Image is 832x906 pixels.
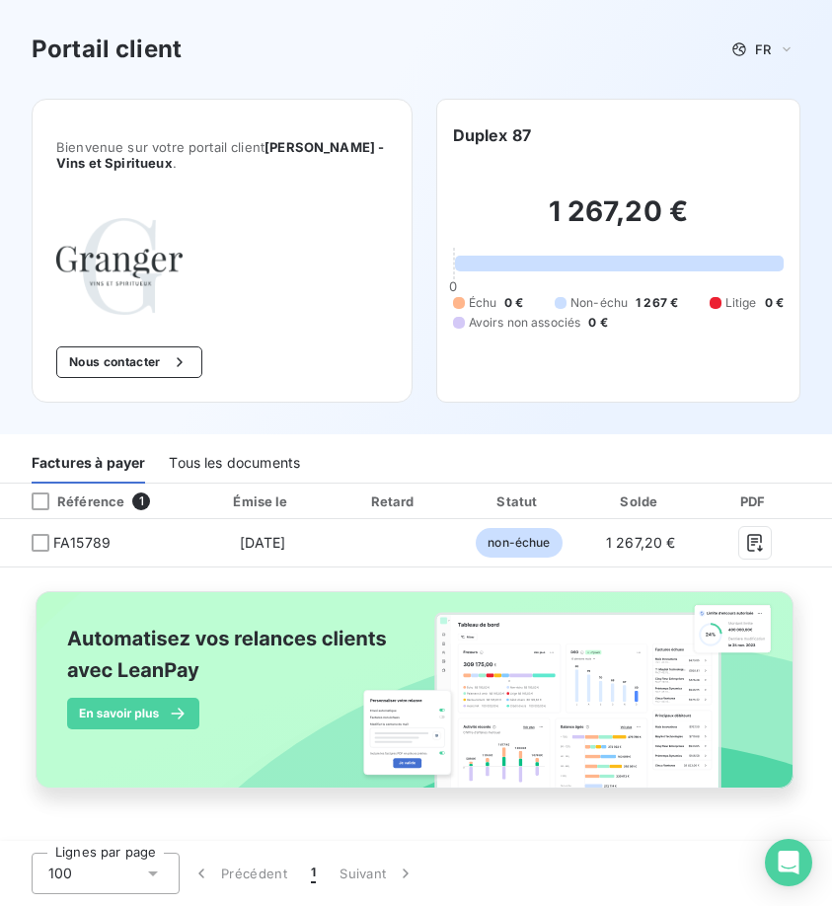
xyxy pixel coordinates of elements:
[461,491,576,511] div: Statut
[56,139,388,171] span: Bienvenue sur votre portail client .
[299,853,328,894] button: 1
[453,193,785,249] h2: 1 267,20 €
[18,579,815,822] img: banner
[328,853,427,894] button: Suivant
[56,218,183,315] img: Company logo
[476,528,562,558] span: non-échue
[56,346,202,378] button: Nous contacter
[53,533,111,553] span: FA15789
[584,491,697,511] div: Solde
[453,123,531,147] h6: Duplex 87
[449,278,457,294] span: 0
[755,41,771,57] span: FR
[469,294,497,312] span: Échu
[705,491,804,511] div: PDF
[240,534,286,551] span: [DATE]
[132,492,150,510] span: 1
[606,534,676,551] span: 1 267,20 €
[32,32,182,67] h3: Portail client
[504,294,523,312] span: 0 €
[169,442,300,484] div: Tous les documents
[32,442,145,484] div: Factures à payer
[311,864,316,883] span: 1
[636,294,678,312] span: 1 267 €
[336,491,454,511] div: Retard
[588,314,607,332] span: 0 €
[48,864,72,883] span: 100
[469,314,581,332] span: Avoirs non associés
[197,491,327,511] div: Émise le
[570,294,628,312] span: Non-échu
[765,294,784,312] span: 0 €
[16,492,124,510] div: Référence
[180,853,299,894] button: Précédent
[765,839,812,886] div: Open Intercom Messenger
[56,139,384,171] span: [PERSON_NAME] - Vins et Spiritueux
[725,294,757,312] span: Litige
